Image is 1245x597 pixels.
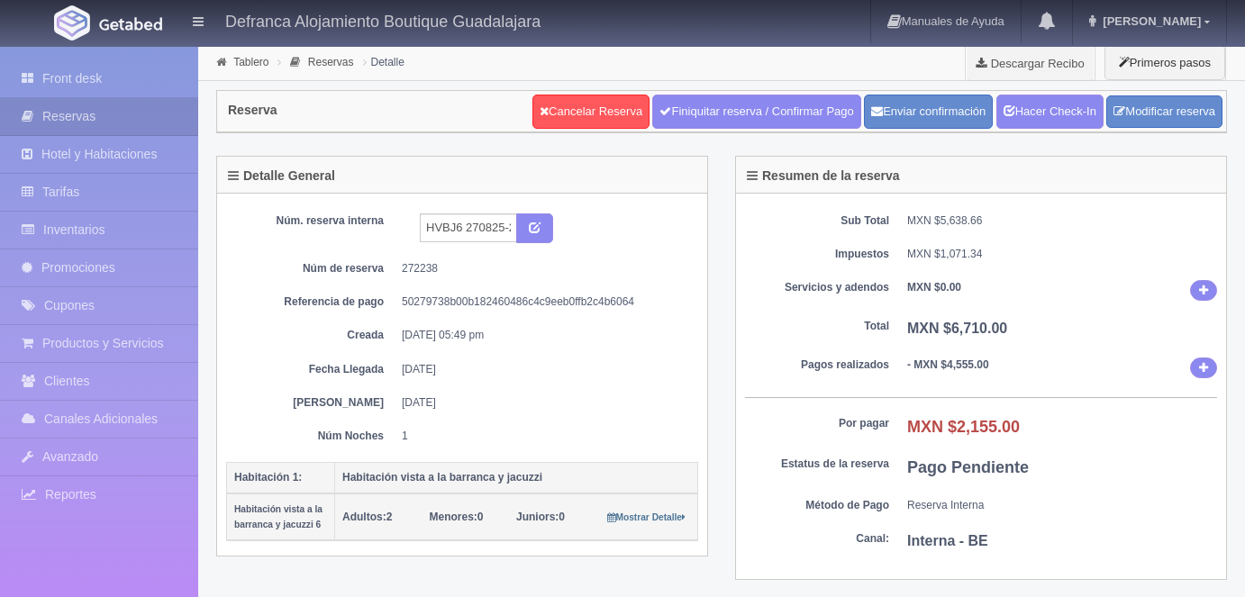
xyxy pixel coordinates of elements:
dd: MXN $5,638.66 [907,213,1217,229]
dd: Reserva Interna [907,498,1217,513]
a: Hacer Check-In [996,95,1104,129]
dt: Canal: [745,531,889,547]
dt: Fecha Llegada [240,362,384,377]
dt: Por pagar [745,416,889,431]
span: 2 [342,511,392,523]
dd: 1 [402,429,685,444]
dd: [DATE] [402,395,685,411]
a: Modificar reserva [1106,95,1222,129]
b: Habitación 1: [234,471,302,484]
b: MXN $0.00 [907,281,961,294]
a: Mostrar Detalle [607,511,686,523]
a: Reservas [308,56,354,68]
dt: Total [745,319,889,334]
h4: Detalle General [228,169,335,183]
a: Cancelar Reserva [532,95,650,129]
img: Getabed [99,17,162,31]
dt: Método de Pago [745,498,889,513]
button: Primeros pasos [1104,45,1225,80]
b: - MXN $4,555.00 [907,358,989,371]
h4: Reserva [228,104,277,117]
dt: Núm. reserva interna [240,213,384,229]
span: 0 [430,511,484,523]
h4: Resumen de la reserva [747,169,900,183]
strong: Adultos: [342,511,386,523]
img: Getabed [54,5,90,41]
dt: Referencia de pago [240,294,384,310]
span: [PERSON_NAME] [1098,14,1201,28]
a: Tablero [233,56,268,68]
dd: [DATE] [402,362,685,377]
th: Habitación vista a la barranca y jacuzzi [335,462,698,493]
dd: MXN $1,071.34 [907,247,1217,262]
dt: Núm de reserva [240,261,384,276]
b: MXN $2,155.00 [907,418,1020,436]
dt: Pagos realizados [745,357,889,373]
dt: Creada [240,328,384,343]
dt: Sub Total [745,213,889,229]
li: Detalle [359,53,409,70]
button: Enviar confirmación [864,95,993,129]
b: Pago Pendiente [907,458,1029,476]
h4: Defranca Alojamiento Boutique Guadalajara [225,9,541,32]
strong: Menores: [430,511,477,523]
a: Finiquitar reserva / Confirmar Pago [652,95,860,129]
dd: [DATE] 05:49 pm [402,328,685,343]
dt: Impuestos [745,247,889,262]
dt: [PERSON_NAME] [240,395,384,411]
b: Interna - BE [907,533,988,548]
small: Habitación vista a la barranca y jacuzzi 6 [234,504,323,529]
span: 0 [516,511,565,523]
b: MXN $6,710.00 [907,321,1007,336]
small: Mostrar Detalle [607,512,686,522]
dd: 50279738b00b182460486c4c9eeb0ffb2c4b6064 [402,294,685,310]
dt: Servicios y adendos [745,280,889,295]
a: Descargar Recibo [966,45,1095,81]
dt: Núm Noches [240,429,384,444]
dt: Estatus de la reserva [745,457,889,472]
dd: 272238 [402,261,685,276]
strong: Juniors: [516,511,559,523]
